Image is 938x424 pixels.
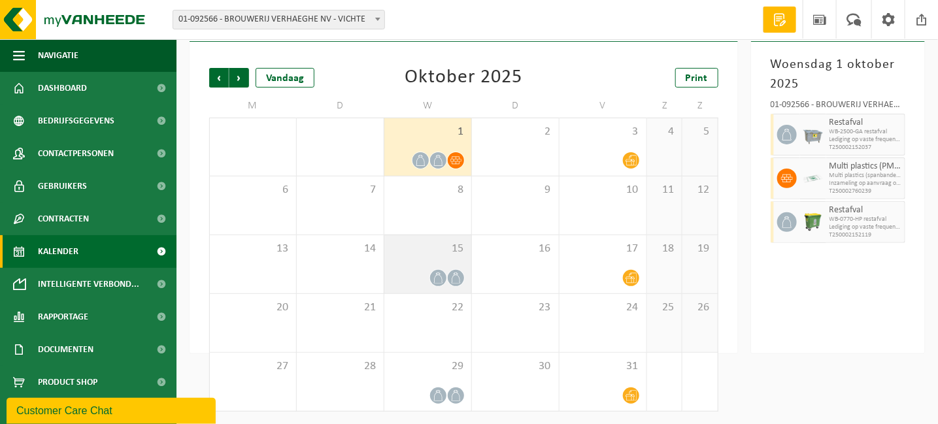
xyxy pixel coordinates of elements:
[303,359,377,374] span: 28
[7,395,218,424] iframe: chat widget
[391,359,465,374] span: 29
[405,68,522,88] div: Oktober 2025
[391,183,465,197] span: 8
[303,301,377,315] span: 21
[38,301,88,333] span: Rapportage
[560,94,647,118] td: V
[829,172,901,180] span: Multi plastics (spanbanden/EPS/folie naturel/folie gemengd
[803,125,823,144] img: WB-2500-GAL-GY-01
[689,183,711,197] span: 12
[38,268,139,301] span: Intelligente verbond...
[829,136,901,144] span: Lediging op vaste frequentie
[229,68,249,88] span: Volgende
[682,94,718,118] td: Z
[689,301,711,315] span: 26
[829,216,901,223] span: WB-0770-HP restafval
[216,242,290,256] span: 13
[216,183,290,197] span: 6
[829,144,901,152] span: T250002152037
[829,161,901,172] span: Multi plastics (PMD/harde kunststoffen/spanbanden/EPS/folie naturel/folie gemengd)
[566,301,640,315] span: 24
[38,366,97,399] span: Product Shop
[209,68,229,88] span: Vorige
[38,235,78,268] span: Kalender
[391,242,465,256] span: 15
[654,183,676,197] span: 11
[803,169,823,188] img: LP-SK-00500-LPE-16
[478,183,552,197] span: 9
[829,188,901,195] span: T250002760239
[829,128,901,136] span: WB-2500-GA restafval
[38,72,87,105] span: Dashboard
[38,170,87,203] span: Gebruikers
[303,242,377,256] span: 14
[256,68,314,88] div: Vandaag
[566,242,640,256] span: 17
[38,39,78,72] span: Navigatie
[566,125,640,139] span: 3
[216,301,290,315] span: 20
[391,301,465,315] span: 22
[647,94,683,118] td: Z
[829,231,901,239] span: T250002152119
[566,183,640,197] span: 10
[689,125,711,139] span: 5
[384,94,472,118] td: W
[803,212,823,232] img: WB-0770-HPE-GN-50
[472,94,560,118] td: D
[675,68,718,88] a: Print
[654,301,676,315] span: 25
[771,55,905,94] h3: Woensdag 1 oktober 2025
[829,180,901,188] span: Inzameling op aanvraag op geplande route (incl. verwerking)
[173,10,384,29] span: 01-092566 - BROUWERIJ VERHAEGHE NV - VICHTE
[566,359,640,374] span: 31
[689,242,711,256] span: 19
[173,10,385,29] span: 01-092566 - BROUWERIJ VERHAEGHE NV - VICHTE
[478,242,552,256] span: 16
[38,203,89,235] span: Contracten
[478,301,552,315] span: 23
[654,125,676,139] span: 4
[686,73,708,84] span: Print
[654,242,676,256] span: 18
[38,333,93,366] span: Documenten
[771,101,905,114] div: 01-092566 - BROUWERIJ VERHAEGHE NV - VICHTE
[303,183,377,197] span: 7
[829,223,901,231] span: Lediging op vaste frequentie
[38,105,114,137] span: Bedrijfsgegevens
[216,359,290,374] span: 27
[478,359,552,374] span: 30
[478,125,552,139] span: 2
[391,125,465,139] span: 1
[829,205,901,216] span: Restafval
[829,118,901,128] span: Restafval
[209,94,297,118] td: M
[38,137,114,170] span: Contactpersonen
[297,94,384,118] td: D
